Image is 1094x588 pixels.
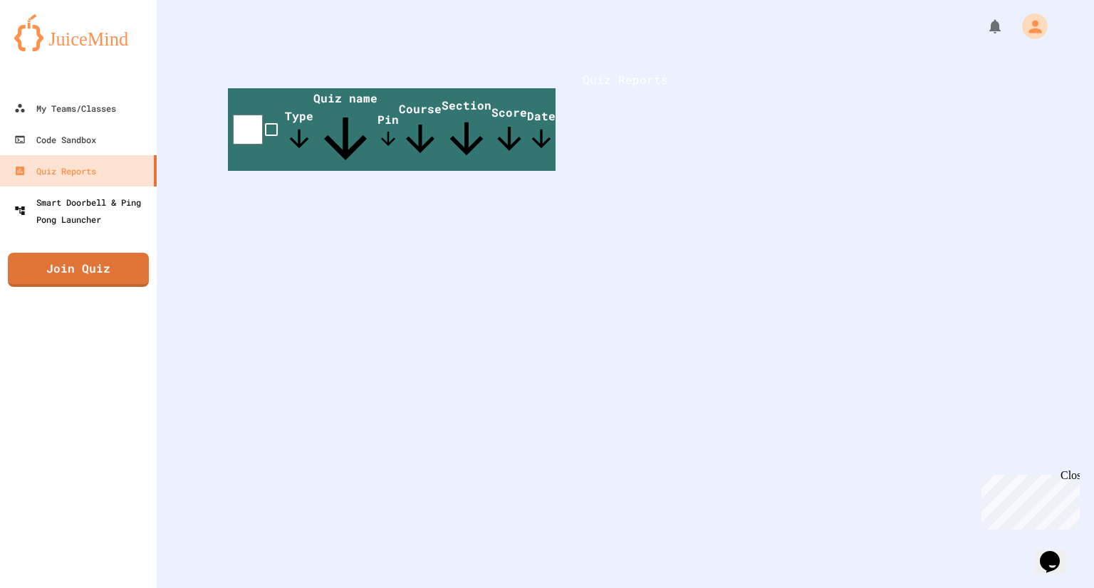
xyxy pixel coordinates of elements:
[1034,531,1080,574] iframe: chat widget
[8,253,149,287] a: Join Quiz
[14,162,96,179] div: Quiz Reports
[228,71,1023,88] h1: Quiz Reports
[976,469,1080,530] iframe: chat widget
[1007,10,1051,43] div: My Account
[377,112,399,149] span: Pin
[14,194,151,228] div: Smart Doorbell & Ping Pong Launcher
[14,14,142,51] img: logo-orange.svg
[313,90,377,171] span: Quiz name
[442,98,491,164] span: Section
[6,6,98,90] div: Chat with us now!Close
[14,100,116,117] div: My Teams/Classes
[527,108,556,153] span: Date
[399,101,442,160] span: Course
[491,105,527,157] span: Score
[14,131,96,148] div: Code Sandbox
[285,108,313,153] span: Type
[233,115,263,145] input: select all desserts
